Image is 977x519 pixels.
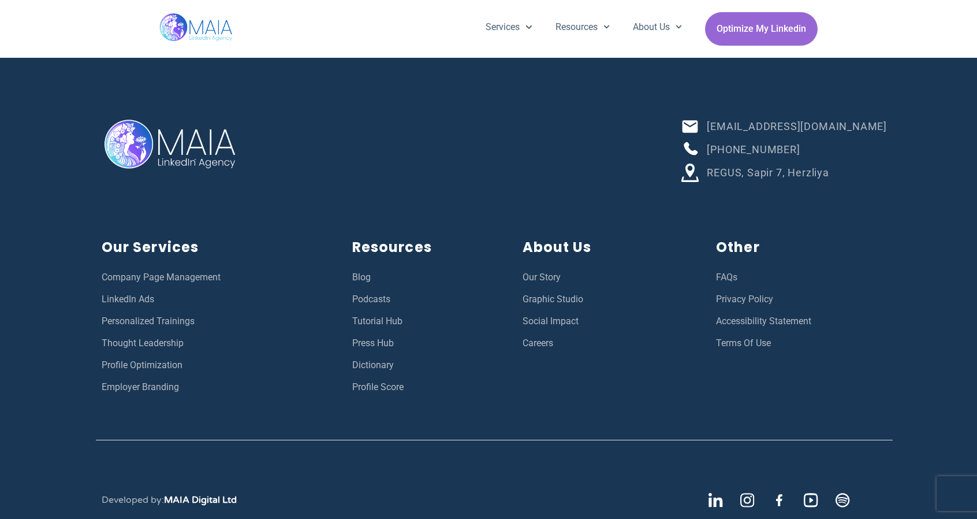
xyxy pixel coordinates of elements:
[717,18,806,40] span: Optimize My Linkedin
[716,314,887,329] a: Accessibility Statement
[352,292,499,307] a: Podcasts
[716,336,771,351] span: Terms Of Use
[523,292,583,307] span: Graphic Studio
[102,314,195,329] span: Personalized Trainings
[352,380,404,395] span: Profile Score
[102,358,182,373] span: Profile Optimization
[716,237,887,258] h2: Other
[544,12,621,42] a: Resources
[681,164,887,182] a: REGUS, Sapir 7, Herzliya
[164,494,237,506] span: MAIA Digital Ltd
[716,270,737,285] span: FAQs
[705,12,818,46] a: Optimize My Linkedin
[102,358,329,373] a: Profile Optimization
[474,12,693,42] nav: Menu
[352,237,499,258] h2: Resources
[704,142,800,157] span: [PHONE_NUMBER]
[523,292,693,307] a: Graphic Studio
[102,380,179,395] span: Employer Branding
[102,314,329,329] a: Personalized Trainings
[716,270,887,285] a: FAQs
[716,336,887,351] a: Terms Of Use
[352,358,394,373] span: Dictionary
[352,314,402,329] span: Tutorial Hub
[704,118,887,134] span: [EMAIL_ADDRESS][DOMAIN_NAME]
[102,73,242,214] img: MAIA Digital - LinkedIn™ Agency
[716,292,773,307] span: Privacy Policy
[352,270,371,285] span: Blog
[523,237,693,258] h2: About Us
[102,493,237,507] div: Developed by:
[102,336,184,351] span: Thought Leadership
[621,12,693,42] a: About Us
[352,380,499,395] a: Profile Score
[102,292,154,307] span: LinkedIn Ads
[102,336,329,351] a: Thought Leadership
[523,314,579,329] span: Social Impact
[102,380,329,395] a: Employer Branding
[704,165,829,180] span: REGUS, Sapir 7, Herzliya
[102,270,221,285] span: Company Page Management
[523,336,553,351] span: Careers
[523,270,693,285] a: Our Story
[352,314,499,329] a: Tutorial Hub
[102,237,329,258] h2: Our Services
[523,314,693,329] a: Social Impact
[352,336,499,351] a: Press Hub
[716,314,811,329] span: Accessibility Statement
[102,292,329,307] a: LinkedIn Ads
[352,270,499,285] a: Blog
[352,336,394,351] span: Press Hub
[523,336,693,351] a: Careers
[352,358,499,373] a: Dictionary
[474,12,543,42] a: Services
[102,270,329,285] a: Company Page Management
[523,270,561,285] span: Our Story
[352,292,390,307] span: Podcasts
[716,292,887,307] a: Privacy Policy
